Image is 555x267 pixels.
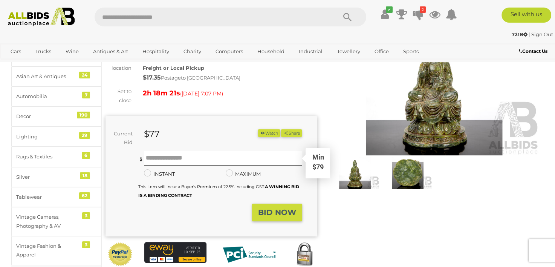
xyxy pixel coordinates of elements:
[383,157,432,189] img: Chinese Carved Green Soft Stone Guan Yin on Lotus Throne Statue
[501,8,551,23] a: Sell with us
[306,152,329,177] div: Min $79
[379,8,391,21] a: ✔
[11,106,101,126] a: Decor 190
[329,8,366,26] button: Search
[519,47,549,55] a: Contact Us
[181,75,240,81] span: to [GEOGRAPHIC_DATA]
[31,45,56,58] a: Trucks
[107,242,133,267] img: Official PayPal Seal
[258,129,280,137] li: Watch this item
[16,173,78,181] div: Silver
[144,170,175,178] label: INSTANT
[144,129,160,139] strong: $77
[138,45,174,58] a: Hospitality
[4,8,79,26] img: Allbids.com.au
[79,192,90,199] div: 62
[281,129,302,137] button: Share
[294,45,327,58] a: Industrial
[330,157,379,189] img: Chinese Carved Green Soft Stone Guan Yin on Lotus Throne Statue
[226,170,261,178] label: MAXIMUM
[512,31,527,37] strong: 721B
[180,91,223,97] span: ( )
[11,147,101,167] a: Rugs & Textiles 6
[16,152,78,161] div: Rugs & Textiles
[82,92,90,98] div: 7
[16,72,78,81] div: Asian Art & Antiques
[529,31,530,37] span: |
[16,193,78,201] div: Tablewear
[82,212,90,219] div: 3
[11,236,101,265] a: Vintage Fashion & Apparel 3
[11,66,101,86] a: Asian Art & Antiques 24
[16,92,78,101] div: Automobilia
[531,31,553,37] a: Sign Out
[143,56,253,62] strong: ALLBIDS Showroom [GEOGRAPHIC_DATA]
[329,19,540,155] img: Chinese Carved Green Soft Stone Guan Yin on Lotus Throne Statue
[11,187,101,207] a: Tablewear 62
[82,152,90,159] div: 6
[88,45,133,58] a: Antiques & Art
[11,127,101,147] a: Lighting 29
[258,129,280,137] button: Watch
[420,6,426,13] i: 2
[413,8,424,21] a: 2
[144,242,207,263] img: eWAY Payment Gateway
[218,242,280,267] img: PCI DSS compliant
[519,48,547,54] b: Contact Us
[80,172,90,179] div: 18
[143,72,317,83] div: Postage
[211,45,248,58] a: Computers
[11,207,101,236] a: Vintage Cameras, Photography & AV 3
[252,45,289,58] a: Household
[79,132,90,139] div: 29
[6,45,26,58] a: Cars
[82,241,90,248] div: 3
[386,6,393,13] i: ✔
[11,167,101,187] a: Silver 18
[100,55,137,73] div: Item location
[143,89,180,97] strong: 2h 18m 21s
[370,45,394,58] a: Office
[77,112,90,118] div: 190
[100,87,137,105] div: Set to close
[105,129,138,147] div: Current Bid
[512,31,529,37] a: 721B
[16,242,78,259] div: Vintage Fashion & Apparel
[143,74,161,81] strong: $17.35
[179,45,206,58] a: Charity
[79,72,90,78] div: 24
[252,204,302,221] button: BID NOW
[143,65,204,71] strong: Freight or Local Pickup
[258,208,296,217] strong: BID NOW
[16,132,78,141] div: Lighting
[61,45,84,58] a: Wine
[182,90,222,97] span: [DATE] 7:07 PM
[16,213,78,230] div: Vintage Cameras, Photography & AV
[16,112,78,121] div: Decor
[6,58,69,70] a: [GEOGRAPHIC_DATA]
[138,184,299,198] small: This Item will incur a Buyer's Premium of 22.5% including GST.
[398,45,424,58] a: Sports
[11,86,101,106] a: Automobilia 7
[332,45,365,58] a: Jewellery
